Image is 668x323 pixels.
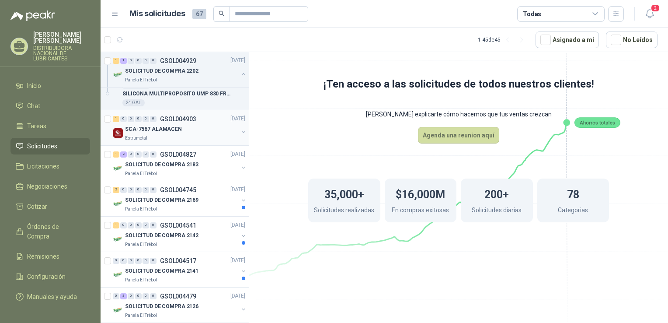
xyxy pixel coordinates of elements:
[324,184,364,203] h1: 35,000+
[523,9,541,19] div: Todas
[113,220,247,248] a: 1 0 0 0 0 0 GSOL004541[DATE] Company LogoSOLICITUD DE COMPRA 2142Panela El Trébol
[33,32,90,44] p: [PERSON_NAME] [PERSON_NAME]
[128,187,134,193] div: 0
[27,141,57,151] span: Solicitudes
[128,293,134,299] div: 0
[10,288,90,305] a: Manuales y ayuda
[27,161,59,171] span: Licitaciones
[150,258,157,264] div: 0
[135,293,142,299] div: 0
[567,184,579,203] h1: 78
[120,116,127,122] div: 0
[113,185,247,213] a: 2 0 0 0 0 0 GSOL004745[DATE] Company LogoSOLICITUD DE COMPRA 2169Panela El Trébol
[113,187,119,193] div: 2
[101,75,249,110] a: CerradoSOL052420SILICONA MULTIPROPOSITO UMP 830 FRIXO GRADO ALIMENTICIO24 GAL
[10,218,90,245] a: Órdenes de Compra
[27,121,46,131] span: Tareas
[128,258,134,264] div: 0
[128,116,134,122] div: 0
[113,149,247,177] a: 1 2 0 0 0 0 GSOL004827[DATE] Company LogoSOLICITUD DE COMPRA 2183Panela El Trébol
[113,114,247,142] a: 1 0 0 0 0 0 GSOL004903[DATE] Company LogoSCA-7567 ALAMACENEstrumetal
[150,222,157,228] div: 0
[160,187,196,193] p: GSOL004745
[418,127,499,144] button: Agenda una reunion aquí
[160,116,196,122] p: GSOL004903
[113,291,247,319] a: 0 3 0 0 0 0 GSOL004479[DATE] Company LogoSOLICITUD DE COMPRA 2126Panela El Trébol
[120,58,127,64] div: 1
[113,199,123,209] img: Company Logo
[160,258,196,264] p: GSOL004517
[396,184,445,203] h1: $16,000M
[10,138,90,154] a: Solicitudes
[150,58,157,64] div: 0
[478,33,529,47] div: 1 - 45 de 45
[113,270,123,280] img: Company Logo
[120,293,127,299] div: 3
[135,258,142,264] div: 0
[392,205,449,217] p: En compras exitosas
[10,158,90,175] a: Licitaciones
[113,305,123,316] img: Company Logo
[160,151,196,158] p: GSOL004827
[230,292,245,300] p: [DATE]
[10,77,90,94] a: Inicio
[135,187,142,193] div: 0
[120,258,127,264] div: 0
[128,222,134,228] div: 0
[27,272,66,281] span: Configuración
[160,58,196,64] p: GSOL004929
[143,187,149,193] div: 0
[10,178,90,195] a: Negociaciones
[125,312,157,319] p: Panela El Trébol
[33,46,90,61] p: DISTRIBUIDORA NACIONAL DE LUBRICANTES
[143,151,149,158] div: 0
[135,151,142,158] div: 0
[125,125,182,133] p: SCA-7567 ALAMACEN
[606,32,658,48] button: No Leídos
[120,222,127,228] div: 0
[135,58,142,64] div: 0
[150,293,157,299] div: 0
[642,6,658,22] button: 2
[536,32,599,48] button: Asignado a mi
[143,222,149,228] div: 0
[558,205,588,217] p: Categorias
[192,9,206,19] span: 67
[27,182,67,191] span: Negociaciones
[125,302,198,311] p: SOLICITUD DE COMPRA 2126
[10,11,55,21] img: Logo peakr
[150,151,157,158] div: 0
[230,150,245,158] p: [DATE]
[125,170,157,177] p: Panela El Trébol
[125,161,198,169] p: SOLICITUD DE COMPRA 2183
[125,267,198,275] p: SOLICITUD DE COMPRA 2141
[27,252,59,261] span: Remisiones
[113,116,119,122] div: 1
[27,81,41,91] span: Inicio
[143,258,149,264] div: 0
[128,151,134,158] div: 0
[113,56,247,84] a: 1 1 0 0 0 0 GSOL004929[DATE] Company LogoSOLICITUD DE COMPRA 2202Panela El Trébol
[314,205,374,217] p: Solicitudes realizadas
[135,116,142,122] div: 0
[113,163,123,174] img: Company Logo
[160,293,196,299] p: GSOL004479
[122,90,231,98] p: SILICONA MULTIPROPOSITO UMP 830 FRIXO GRADO ALIMENTICIO
[27,222,82,241] span: Órdenes de Compra
[150,116,157,122] div: 0
[113,151,119,158] div: 1
[651,4,660,12] span: 2
[150,187,157,193] div: 0
[113,258,119,264] div: 0
[113,58,119,64] div: 1
[143,58,149,64] div: 0
[125,77,157,84] p: Panela El Trébol
[143,116,149,122] div: 0
[27,101,40,111] span: Chat
[160,222,196,228] p: GSOL004541
[128,58,134,64] div: 0
[10,98,90,114] a: Chat
[472,205,522,217] p: Solicitudes diarias
[230,115,245,123] p: [DATE]
[230,256,245,265] p: [DATE]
